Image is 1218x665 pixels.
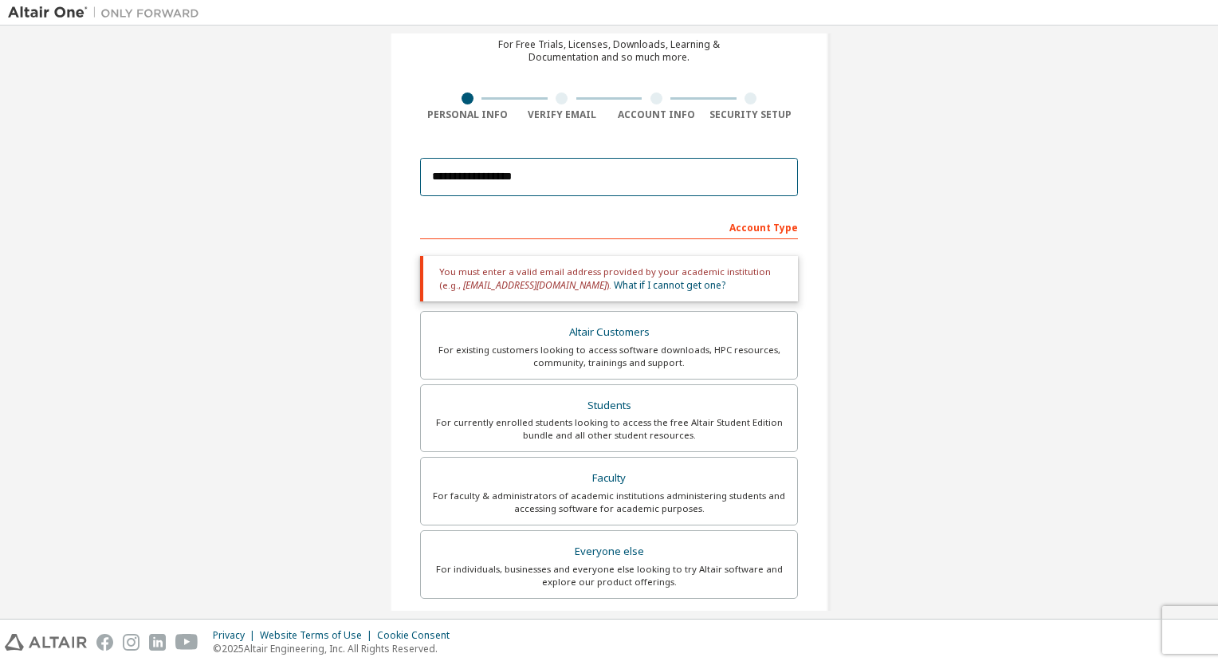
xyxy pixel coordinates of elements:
div: Account Type [420,214,798,239]
a: What if I cannot get one? [614,278,725,292]
div: Faculty [430,467,788,490]
div: Security Setup [704,108,799,121]
div: Verify Email [515,108,610,121]
div: You must enter a valid email address provided by your academic institution (e.g., ). [420,256,798,301]
img: instagram.svg [123,634,139,651]
div: Website Terms of Use [260,629,377,642]
div: Account Info [609,108,704,121]
div: Personal Info [420,108,515,121]
img: linkedin.svg [149,634,166,651]
div: Students [430,395,788,417]
div: Privacy [213,629,260,642]
img: facebook.svg [96,634,113,651]
img: youtube.svg [175,634,198,651]
div: For faculty & administrators of academic institutions administering students and accessing softwa... [430,490,788,515]
div: Everyone else [430,541,788,563]
p: © 2025 Altair Engineering, Inc. All Rights Reserved. [213,642,459,655]
span: [EMAIL_ADDRESS][DOMAIN_NAME] [463,278,607,292]
div: Cookie Consent [377,629,459,642]
div: For existing customers looking to access software downloads, HPC resources, community, trainings ... [430,344,788,369]
div: For individuals, businesses and everyone else looking to try Altair software and explore our prod... [430,563,788,588]
div: For currently enrolled students looking to access the free Altair Student Edition bundle and all ... [430,416,788,442]
div: Altair Customers [430,321,788,344]
img: Altair One [8,5,207,21]
div: For Free Trials, Licenses, Downloads, Learning & Documentation and so much more. [498,38,720,64]
img: altair_logo.svg [5,634,87,651]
